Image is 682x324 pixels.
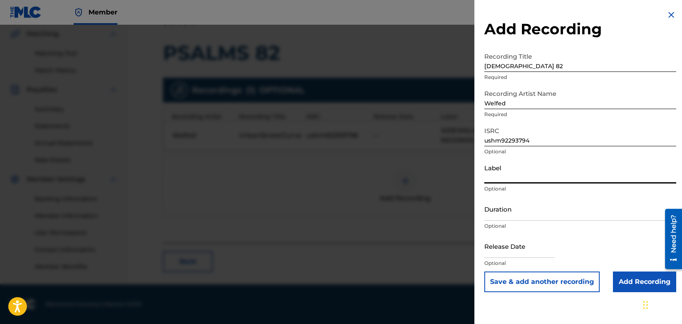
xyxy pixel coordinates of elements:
[643,293,648,317] div: Drag
[484,74,676,81] p: Required
[484,272,600,292] button: Save & add another recording
[641,284,682,324] iframe: Chat Widget
[10,6,42,18] img: MLC Logo
[89,7,117,17] span: Member
[484,111,676,118] p: Required
[484,185,676,193] p: Optional
[484,20,676,38] h2: Add Recording
[484,222,676,230] p: Optional
[613,272,676,292] input: Add Recording
[74,7,84,17] img: Top Rightsholder
[484,148,676,155] p: Optional
[484,260,676,267] p: Optional
[659,206,682,272] iframe: Resource Center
